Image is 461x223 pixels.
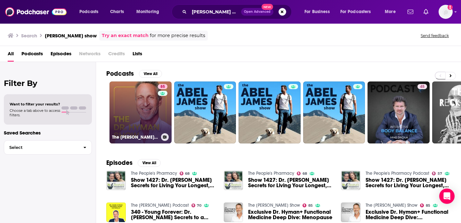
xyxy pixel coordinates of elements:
img: Show 1427: Dr. Mark Hyman's Secrets for Living Your Longest, Healthiest Life [341,171,360,190]
button: open menu [75,7,107,17]
div: Search podcasts, credits, & more... [178,4,298,19]
span: Logged in as EvolveMKD [439,5,453,19]
a: The Dr. Hyman Show [248,203,300,208]
a: Podcasts [21,49,43,62]
button: open menu [300,7,338,17]
a: Exclusive Dr. Hyman+ Functional Medicine Deep Dive: Menopause [248,209,333,220]
span: 340 - Young Forever: Dr. [PERSON_NAME] Secrets to a Long HEALTHY Life [131,209,216,220]
a: 45 [417,84,427,89]
span: New [262,4,273,10]
span: More [385,7,396,16]
span: Open Advanced [244,10,271,13]
span: Credits [108,49,125,62]
span: 68 [185,172,190,175]
p: Saved Searches [4,130,92,136]
a: 85The [PERSON_NAME] Show [109,81,172,143]
a: Show notifications dropdown [405,6,416,17]
span: Show 1427: Dr. [PERSON_NAME] Secrets for Living Your Longest, Healthiest Life [131,177,216,188]
span: 57 [438,172,442,175]
a: 57 [432,172,442,175]
span: for more precise results [150,32,205,39]
button: open menu [336,7,380,17]
button: open menu [132,7,167,17]
a: Charts [106,7,128,17]
span: For Podcasters [340,7,371,16]
a: The Marie Forleo Podcast [131,203,189,208]
h2: Filter By [4,79,92,88]
input: Search podcasts, credits, & more... [189,7,241,17]
span: For Business [304,7,330,16]
span: 85 [160,84,165,90]
h3: [PERSON_NAME] show [45,33,97,39]
span: Show 1427: Dr. [PERSON_NAME] Secrets for Living Your Longest, Healthiest Life [248,177,333,188]
h2: Podcasts [106,70,134,78]
a: The People's Pharmacy [131,171,177,176]
button: Send feedback [419,33,451,38]
button: View All [138,159,161,167]
span: Want to filter your results? [10,102,60,106]
a: Lists [133,49,142,62]
img: Podchaser - Follow, Share and Rate Podcasts [5,6,67,18]
span: 85 [426,204,430,207]
a: The Dr. Hyman Show [366,203,417,208]
a: All [8,49,14,62]
a: Show notifications dropdown [421,6,431,17]
a: 85 [420,204,430,207]
span: Monitoring [136,7,159,16]
span: 45 [420,84,425,90]
span: Networks [79,49,101,62]
img: Exclusive Dr. Hyman+ Functional Medicine Deep Dive: Constipation [341,203,360,222]
a: Show 1427: Dr. Mark Hyman's Secrets for Living Your Longest, Healthiest Life [366,177,451,188]
a: 340 - Young Forever: Dr. Mark Hyman’s Secrets to a Long HEALTHY Life [131,209,216,220]
button: open menu [380,7,404,17]
a: Exclusive Dr. Hyman+ Functional Medicine Deep Dive: Constipation [366,209,451,220]
img: User Profile [439,5,453,19]
span: 70 [197,204,201,207]
a: 85 [303,204,313,207]
a: 85 [158,84,167,89]
h3: The [PERSON_NAME] Show [112,135,158,140]
button: View All [139,70,162,78]
a: Episodes [51,49,71,62]
span: Podcasts [79,7,98,16]
span: Show 1427: Dr. [PERSON_NAME] Secrets for Living Your Longest, Healthiest Life [366,177,451,188]
span: Choose a tab above to access filters. [10,108,60,117]
a: The People's Pharmacy [248,171,294,176]
img: 340 - Young Forever: Dr. Mark Hyman’s Secrets to a Long HEALTHY Life [106,203,126,222]
a: 68 [180,172,190,175]
a: Show 1427: Dr. Mark Hyman’s Secrets for Living Your Longest, Healthiest Life [131,177,216,188]
a: 68 [297,172,307,175]
a: The People's Pharmacy Podcast [366,171,429,176]
a: 70 [191,204,202,207]
a: Try an exact match [102,32,149,39]
button: Open AdvancedNew [241,8,273,16]
img: Exclusive Dr. Hyman+ Functional Medicine Deep Dive: Menopause [224,203,243,222]
span: 85 [308,204,313,207]
a: PodcastsView All [106,70,162,78]
span: Charts [110,7,124,16]
button: Select [4,140,92,155]
svg: Add a profile image [448,5,453,10]
span: Select [4,145,78,150]
a: EpisodesView All [106,159,161,167]
img: Show 1427: Dr. Mark Hyman’s Secrets for Living Your Longest, Healthiest Life [224,171,243,190]
div: Open Intercom Messenger [439,188,455,204]
a: Show 1427: Dr. Mark Hyman’s Secrets for Living Your Longest, Healthiest Life [248,177,333,188]
h3: Search [21,33,37,39]
img: Show 1427: Dr. Mark Hyman’s Secrets for Living Your Longest, Healthiest Life [106,171,126,190]
h2: Episodes [106,159,133,167]
span: 68 [303,172,307,175]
